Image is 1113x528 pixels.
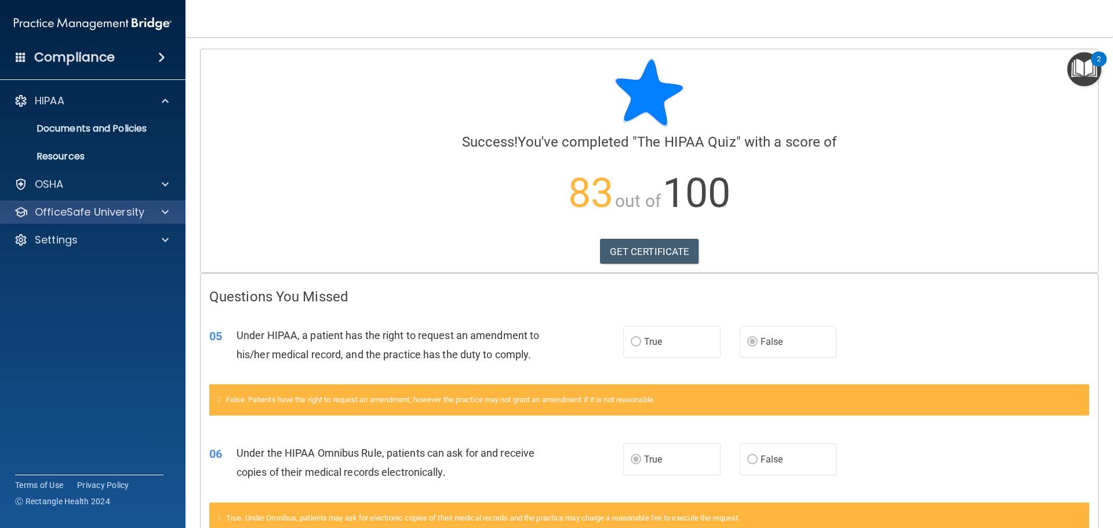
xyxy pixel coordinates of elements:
span: out of [615,191,661,211]
span: 06 [209,447,222,461]
input: True [631,456,641,464]
img: blue-star-rounded.9d042014.png [614,58,684,128]
img: PMB logo [14,12,172,35]
a: Settings [14,233,169,247]
span: Ⓒ Rectangle Health 2024 [15,496,110,507]
span: True [644,454,662,465]
input: True [631,338,641,347]
input: False [747,338,758,347]
input: False [747,456,758,464]
p: HIPAA [35,94,64,108]
div: 2 [1097,59,1101,74]
p: OSHA [35,177,64,191]
p: Settings [35,233,78,247]
a: OfficeSafe University [14,205,169,219]
span: Under the HIPAA Omnibus Rule, patients can ask for and receive copies of their medical records el... [237,447,534,478]
h4: Questions You Missed [209,289,1089,304]
span: 83 [568,169,613,217]
h4: You've completed " " with a score of [209,134,1089,150]
span: Success! [462,134,518,150]
span: False [761,336,783,347]
span: False. Patients have the right to request an amendment, however the practice may not grant an ame... [226,395,655,404]
h4: Compliance [34,49,115,65]
a: HIPAA [14,94,169,108]
span: 05 [209,329,222,343]
a: Terms of Use [15,479,63,491]
p: OfficeSafe University [35,205,144,219]
a: Privacy Policy [77,479,129,491]
span: True. Under Omnibus, patients may ask for electronic copies of their medical records and the prac... [226,514,740,522]
p: Documents and Policies [8,123,166,134]
iframe: Drift Widget Chat Controller [1055,448,1099,492]
span: 100 [663,169,730,217]
a: OSHA [14,177,169,191]
span: False [761,454,783,465]
span: Under HIPAA, a patient has the right to request an amendment to his/her medical record, and the p... [237,329,539,361]
a: GET CERTIFICATE [600,239,699,264]
p: Resources [8,151,166,162]
button: Open Resource Center, 2 new notifications [1067,52,1101,86]
span: The HIPAA Quiz [637,134,736,150]
span: True [644,336,662,347]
